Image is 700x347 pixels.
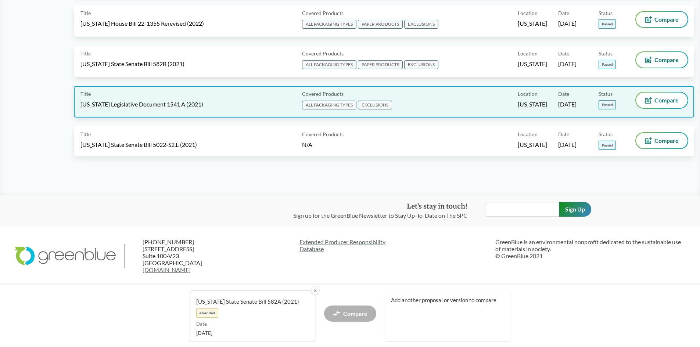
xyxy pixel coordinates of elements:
span: [US_STATE] State Senate Bill 582A (2021) [196,298,303,306]
span: Amended [196,308,218,318]
span: Covered Products [302,50,344,57]
p: [PHONE_NUMBER] [STREET_ADDRESS] Suite 100-V23 [GEOGRAPHIC_DATA] [143,238,231,274]
span: Passed [599,19,616,29]
span: [DATE] [558,60,577,68]
span: Compare [654,57,679,63]
p: Sign up for the GreenBlue Newsletter to Stay Up-To-Date on The SPC [293,211,467,220]
span: Status [599,90,613,98]
span: [US_STATE] [518,19,547,28]
span: N/A [302,141,312,148]
span: Status [599,9,613,17]
span: Date [558,90,569,98]
span: Title [80,130,91,138]
span: [US_STATE] House Bill 22-1355 Rerevised (2022) [80,19,204,28]
p: GreenBlue is an environmental nonprofit dedicated to the sustainable use of materials in society.... [495,238,685,260]
input: Sign Up [559,202,591,217]
span: EXCLUSIONS [404,60,438,69]
span: Location [518,130,538,138]
span: [US_STATE] State Senate Bill 5022-S2.E (2021) [80,141,197,149]
span: ALL PACKAGING TYPES [302,101,356,109]
span: Compare [654,97,679,103]
span: Covered Products [302,9,344,17]
span: [US_STATE] [518,100,547,108]
a: [DOMAIN_NAME] [143,266,191,273]
span: [DATE] [558,19,577,28]
span: Date [196,321,303,328]
span: [DATE] [558,100,577,108]
span: [DATE] [196,329,303,337]
a: Extended Producer ResponsibilityDatabase [299,238,489,252]
a: [US_STATE] State Senate Bill 582A (2021)AmendedDate[DATE] [190,290,315,341]
span: EXCLUSIONS [358,101,392,109]
button: ✕ [311,286,320,295]
span: Date [558,130,569,138]
span: PAPER PRODUCTS [358,20,403,29]
span: Compare [654,138,679,144]
span: ALL PACKAGING TYPES [302,60,356,69]
strong: Let's stay in touch! [407,202,467,211]
span: Passed [599,141,616,150]
span: PAPER PRODUCTS [358,60,403,69]
span: [US_STATE] [518,141,547,149]
span: Add another proposal or version to compare [391,296,499,304]
button: Compare [636,12,688,27]
span: [US_STATE] State Senate Bill 582B (2021) [80,60,184,68]
span: [DATE] [558,141,577,149]
span: Location [518,9,538,17]
span: Compare [654,17,679,22]
span: Location [518,90,538,98]
span: [US_STATE] [518,60,547,68]
span: ALL PACKAGING TYPES [302,20,356,29]
span: Title [80,90,91,98]
span: EXCLUSIONS [404,20,438,29]
button: Compare [636,52,688,68]
span: Passed [599,60,616,69]
span: Date [558,50,569,57]
span: Passed [599,100,616,109]
span: Covered Products [302,130,344,138]
span: Title [80,50,91,57]
span: Title [80,9,91,17]
span: [US_STATE] Legislative Document 1541 A (2021) [80,100,203,108]
button: Compare [636,93,688,108]
span: Date [558,9,569,17]
span: Status [599,130,613,138]
span: Status [599,50,613,57]
button: Compare [636,133,688,148]
span: Covered Products [302,90,344,98]
span: Location [518,50,538,57]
